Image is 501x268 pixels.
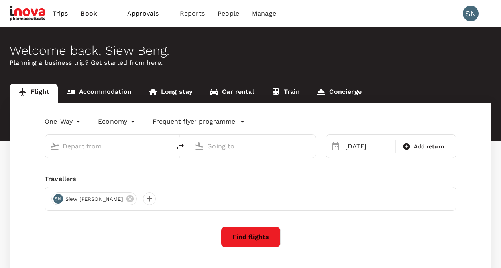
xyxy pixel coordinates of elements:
[171,137,190,156] button: delete
[153,117,245,126] button: Frequent flyer programme
[10,43,491,58] div: Welcome back , Siew Beng .
[414,142,444,151] span: Add return
[463,6,479,21] div: SN
[10,58,491,68] p: Planning a business trip? Get started from here.
[263,84,308,103] a: Train
[61,195,128,203] span: Siew [PERSON_NAME]
[98,115,137,128] div: Economy
[58,84,140,103] a: Accommodation
[81,9,97,18] span: Book
[180,9,205,18] span: Reports
[308,84,369,103] a: Concierge
[207,140,299,152] input: Going to
[127,9,167,18] span: Approvals
[252,9,276,18] span: Manage
[45,115,82,128] div: One-Way
[310,145,312,147] button: Open
[201,84,263,103] a: Car rental
[63,140,154,152] input: Depart from
[165,145,167,147] button: Open
[218,9,239,18] span: People
[10,5,46,22] img: iNova Pharmaceuticals
[51,192,137,205] div: SNSiew [PERSON_NAME]
[10,84,58,103] a: Flight
[53,194,63,204] div: SN
[140,84,201,103] a: Long stay
[53,9,68,18] span: Trips
[221,227,281,247] button: Find flights
[342,138,394,154] div: [DATE]
[45,174,456,184] div: Travellers
[153,117,235,126] p: Frequent flyer programme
